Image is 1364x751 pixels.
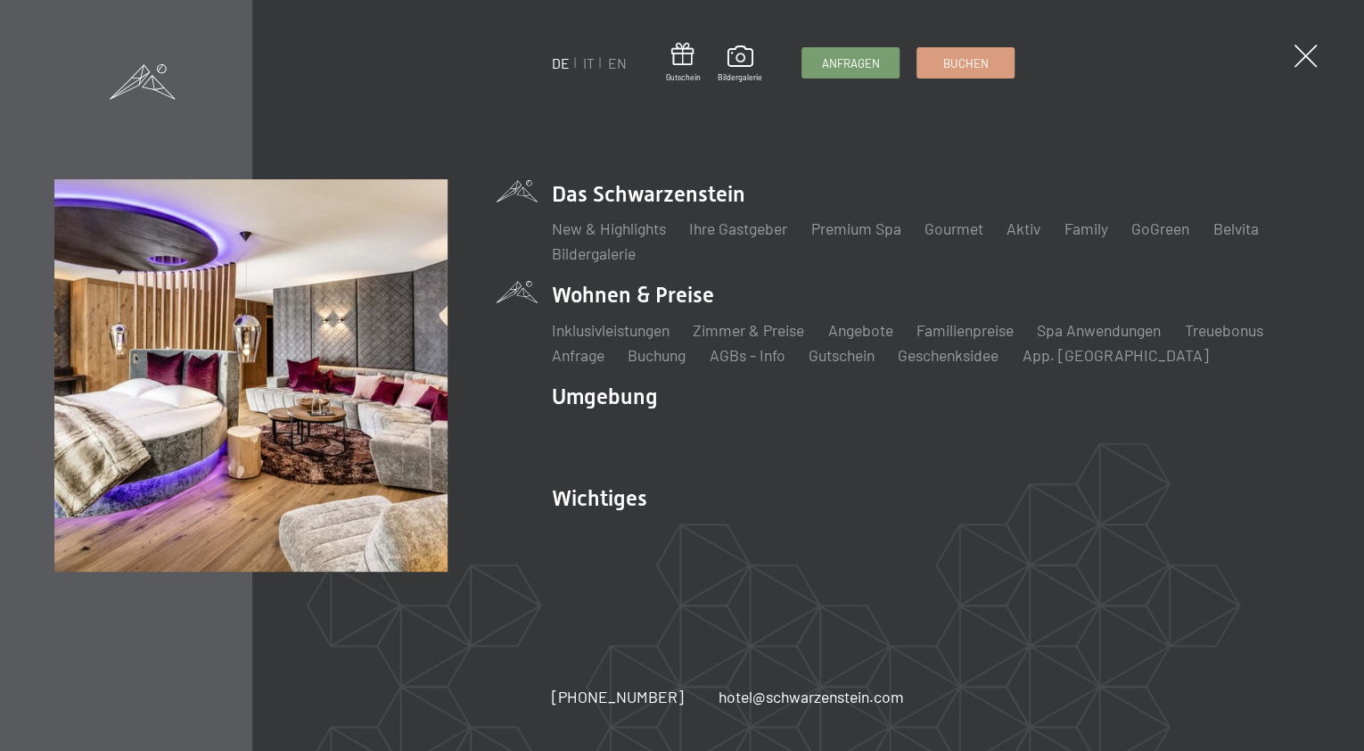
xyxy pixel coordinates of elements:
a: DE [552,54,570,71]
a: Belvita [1212,219,1258,238]
a: Geschenksidee [898,345,998,365]
a: hotel@schwarzenstein.com [718,686,903,708]
a: Aktiv [1007,219,1040,238]
a: Ihre Gastgeber [689,219,787,238]
a: Family [1064,219,1108,238]
a: Premium Spa [810,219,900,238]
a: Familienpreise [916,320,1014,340]
span: Gutschein [666,72,701,83]
a: Gutschein [666,43,701,83]
a: Gutschein [809,345,875,365]
span: [PHONE_NUMBER] [552,687,684,706]
a: Gourmet [924,219,983,238]
a: EN [608,54,627,71]
a: Bildergalerie [718,45,762,83]
a: Treuebonus [1185,320,1263,340]
span: Anfragen [821,55,879,71]
a: App. [GEOGRAPHIC_DATA] [1023,345,1209,365]
a: Bildergalerie [552,243,636,263]
a: Spa Anwendungen [1037,320,1161,340]
a: New & Highlights [552,219,666,238]
a: Anfragen [802,48,899,78]
a: IT [583,54,595,71]
a: Angebote [827,320,892,340]
span: Bildergalerie [718,72,762,83]
a: GoGreen [1131,219,1189,238]
a: Inklusivleistungen [552,320,670,340]
span: Buchen [943,55,989,71]
a: Buchen [917,48,1014,78]
a: Buchung [628,345,686,365]
a: Zimmer & Preise [693,320,804,340]
a: [PHONE_NUMBER] [552,686,684,708]
a: AGBs - Info [709,345,785,365]
a: Anfrage [552,345,604,365]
